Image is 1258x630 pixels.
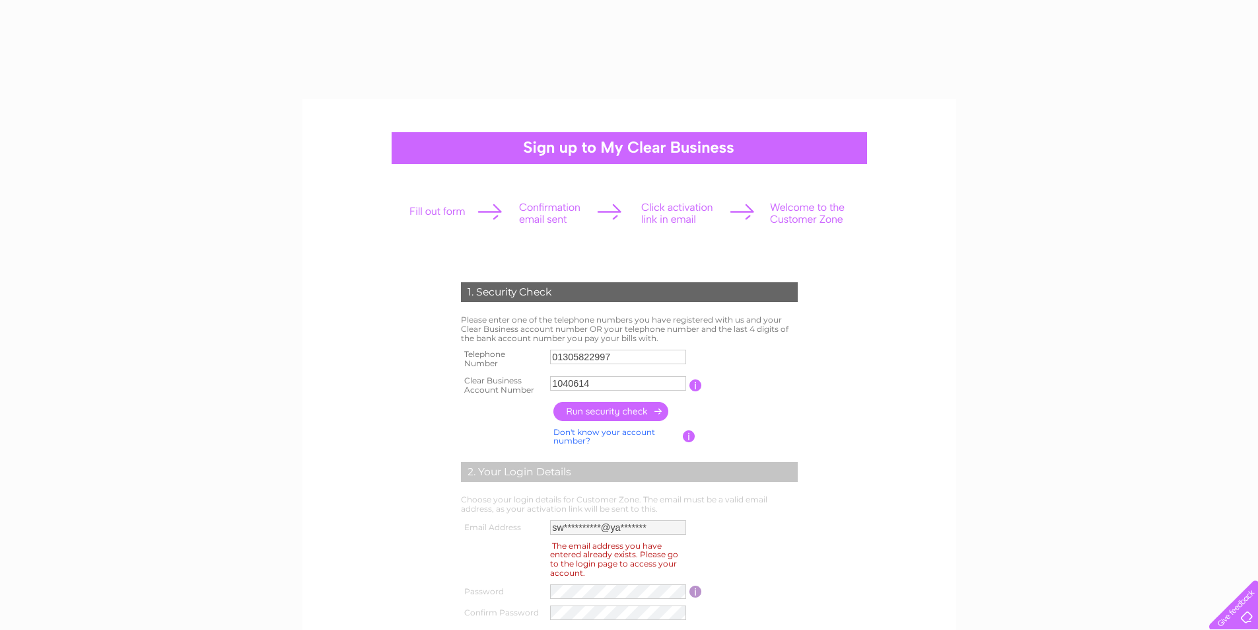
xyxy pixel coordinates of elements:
th: Telephone Number [458,346,547,372]
th: Confirm Password [458,602,547,623]
td: Choose your login details for Customer Zone. The email must be a valid email address, as your act... [458,492,801,517]
div: 1. Security Check [461,282,798,302]
input: Information [683,430,695,442]
td: Please enter one of the telephone numbers you have registered with us and your Clear Business acc... [458,312,801,346]
th: Clear Business Account Number [458,372,547,399]
div: The email address you have entered already exists. Please go to the login page to access your acc... [550,539,678,580]
th: Email Address [458,517,547,538]
th: Password [458,581,547,602]
input: Information [689,379,702,391]
div: 2. Your Login Details [461,462,798,482]
a: Don't know your account number? [553,427,655,446]
input: Information [689,586,702,598]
